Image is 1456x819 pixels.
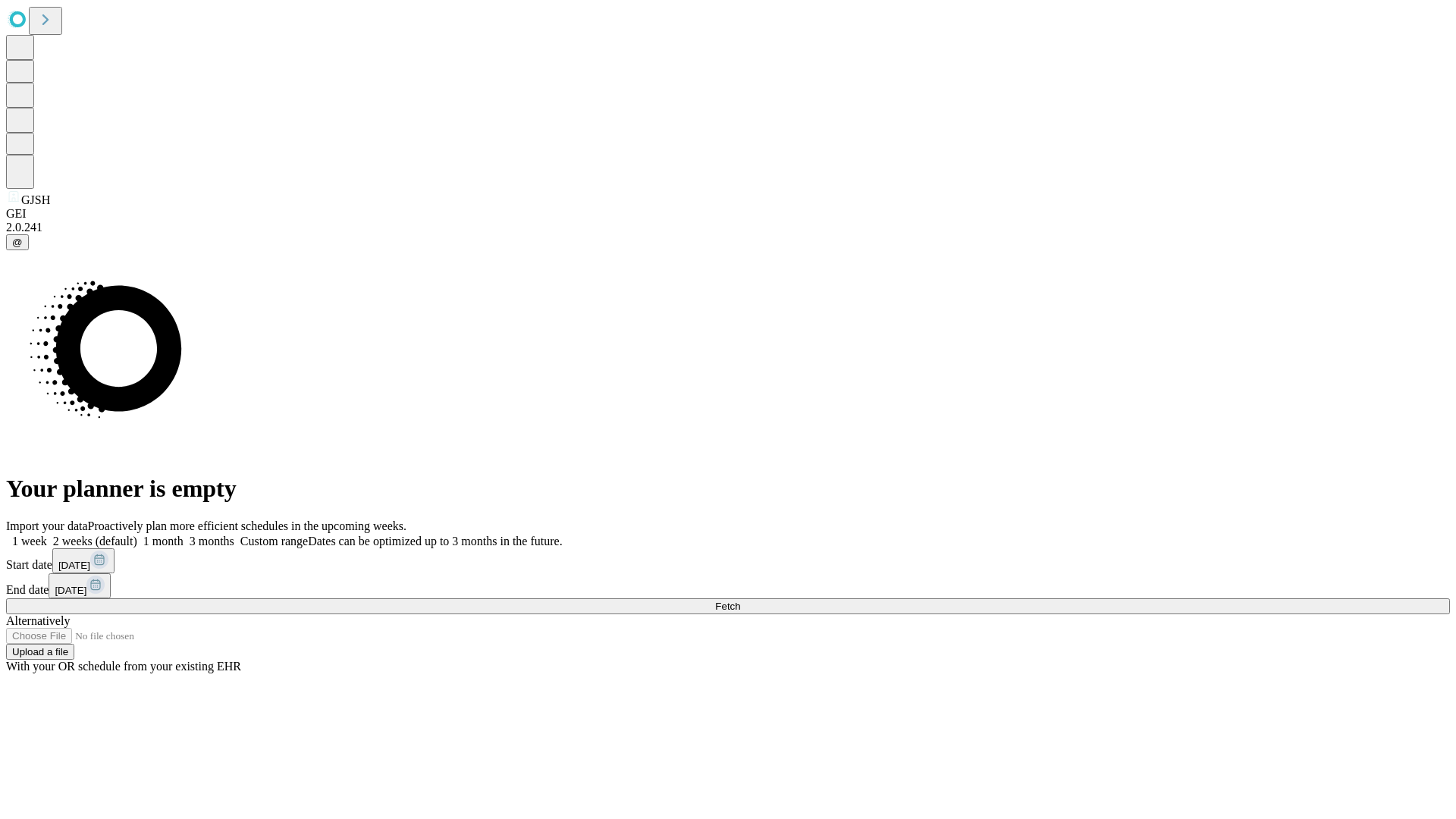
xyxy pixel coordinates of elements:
span: Dates can be optimized up to 3 months in the future. [308,535,562,548]
span: Fetch [715,601,740,612]
span: Import your data [6,519,88,532]
span: Alternatively [6,614,70,627]
div: 2.0.241 [6,221,1450,234]
h1: Your planner is empty [6,475,1450,503]
button: Fetch [6,598,1450,614]
button: Upload a file [6,644,74,660]
button: @ [6,234,29,250]
span: 3 months [190,535,234,548]
span: 1 month [143,535,184,548]
span: Custom range [240,535,308,548]
span: [DATE] [55,585,86,596]
span: GJSH [21,193,50,206]
span: With your OR schedule from your existing EHR [6,660,241,673]
button: [DATE] [52,548,115,573]
div: Start date [6,548,1450,573]
span: Proactively plan more efficient schedules in the upcoming weeks. [88,519,406,532]
span: 2 weeks (default) [53,535,137,548]
div: End date [6,573,1450,598]
div: GEI [6,207,1450,221]
span: @ [12,237,23,248]
span: [DATE] [58,560,90,571]
button: [DATE] [49,573,111,598]
span: 1 week [12,535,47,548]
